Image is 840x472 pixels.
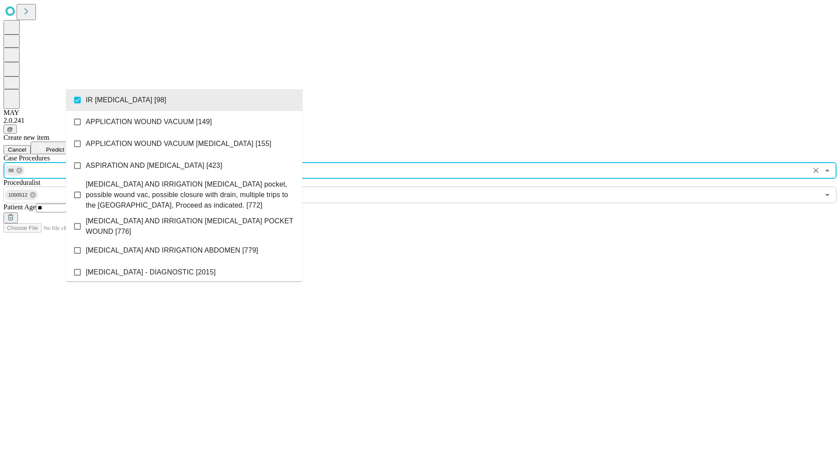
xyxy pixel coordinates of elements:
[86,95,166,105] span: IR [MEDICAL_DATA] [98]
[810,164,822,177] button: Clear
[86,117,212,127] span: APPLICATION WOUND VACUUM [149]
[86,160,222,171] span: ASPIRATION AND [MEDICAL_DATA] [423]
[3,117,836,125] div: 2.0.241
[5,165,24,176] div: 98
[8,146,26,153] span: Cancel
[3,154,50,162] span: Scheduled Procedure
[86,139,271,149] span: APPLICATION WOUND VACUUM [MEDICAL_DATA] [155]
[86,179,295,211] span: [MEDICAL_DATA] AND IRRIGATION [MEDICAL_DATA] pocket, possible wound vac, possible closure with dr...
[3,125,17,134] button: @
[3,145,31,154] button: Cancel
[3,179,40,186] span: Proceduralist
[821,189,833,201] button: Open
[3,134,49,141] span: Create new item
[46,146,64,153] span: Predict
[5,190,31,200] span: 1000512
[3,109,836,117] div: MAY
[7,126,13,132] span: @
[821,164,833,177] button: Close
[86,267,216,278] span: [MEDICAL_DATA] - DIAGNOSTIC [2015]
[5,166,17,176] span: 98
[86,216,295,237] span: [MEDICAL_DATA] AND IRRIGATION [MEDICAL_DATA] POCKET WOUND [776]
[31,142,71,154] button: Predict
[5,190,38,200] div: 1000512
[86,245,258,256] span: [MEDICAL_DATA] AND IRRIGATION ABDOMEN [779]
[3,203,36,211] span: Patient Age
